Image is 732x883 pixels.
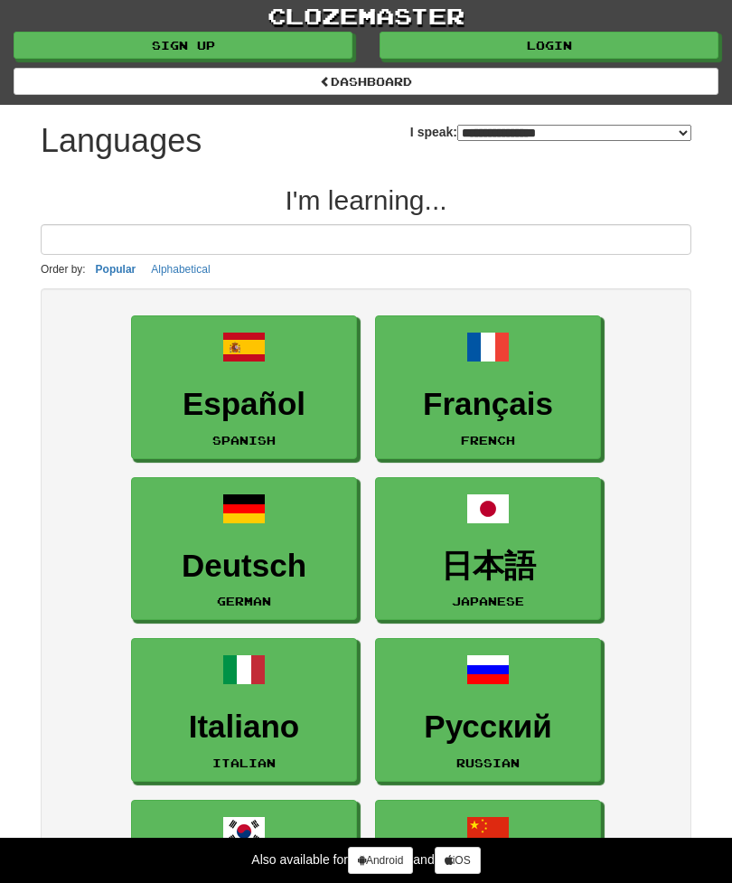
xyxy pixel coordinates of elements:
small: Order by: [41,263,86,276]
small: Italian [212,756,276,769]
a: ItalianoItalian [131,638,357,782]
select: I speak: [457,125,691,141]
h1: Languages [41,123,202,159]
small: Russian [456,756,520,769]
small: German [217,595,271,607]
small: Japanese [452,595,524,607]
a: 日本語Japanese [375,477,601,621]
a: Login [380,32,718,59]
button: Popular [90,259,142,279]
label: I speak: [410,123,691,141]
a: РусскийRussian [375,638,601,782]
a: Android [348,847,413,874]
h3: Español [141,387,347,422]
a: iOS [435,847,481,874]
a: FrançaisFrench [375,315,601,459]
h3: Русский [385,709,591,745]
a: dashboard [14,68,718,95]
small: Spanish [212,434,276,446]
button: Alphabetical [145,259,215,279]
h3: 日本語 [385,549,591,584]
h2: I'm learning... [41,185,691,215]
h3: Deutsch [141,549,347,584]
small: French [461,434,515,446]
a: DeutschGerman [131,477,357,621]
h3: Italiano [141,709,347,745]
h3: Français [385,387,591,422]
a: Sign up [14,32,352,59]
a: EspañolSpanish [131,315,357,459]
